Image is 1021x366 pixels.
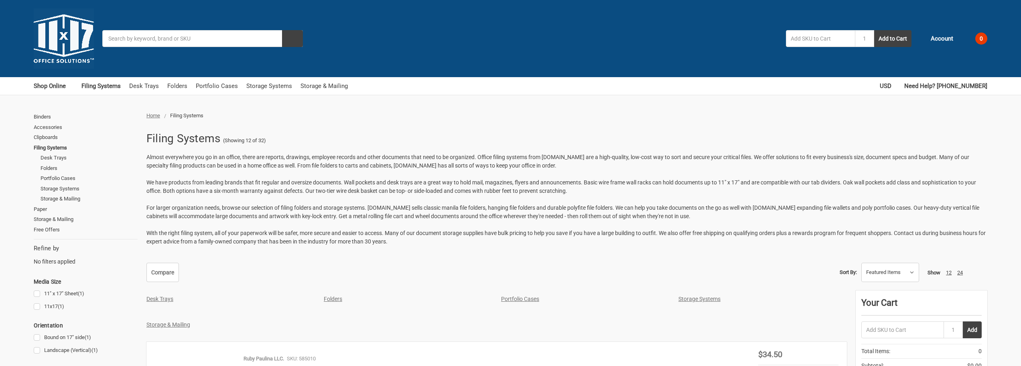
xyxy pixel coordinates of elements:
[501,296,539,302] a: Portfolio Cases
[946,270,952,276] a: 12
[85,334,91,340] span: (1)
[678,296,721,302] a: Storage Systems
[34,244,138,266] div: No filters applied
[928,270,940,276] span: Show
[167,77,187,95] a: Folders
[861,296,982,315] div: Your Cart
[758,350,782,359] span: $34.50
[34,122,138,133] a: Accessories
[300,77,348,95] a: Storage & Mailing
[931,34,953,43] span: Account
[58,303,64,309] span: (1)
[874,30,911,47] button: Add to Cart
[34,345,138,356] a: Landscape (Vertical)(1)
[34,301,138,312] a: 11x17(1)
[786,30,855,47] input: Add SKU to Cart
[34,143,138,153] a: Filing Systems
[129,77,159,95] a: Desk Trays
[34,332,138,343] a: Bound on 17" side(1)
[78,290,84,296] span: (1)
[170,112,203,119] span: Filing Systems
[246,77,292,95] a: Storage Systems
[861,347,890,356] span: Total Items:
[324,296,342,302] a: Folders
[34,288,138,299] a: 11" x 17" Sheet(1)
[975,33,987,45] span: 0
[957,270,963,276] a: 24
[146,153,987,170] p: Almost everywhere you go in an office, there are reports, drawings, employee records and other do...
[920,28,953,49] a: Account
[34,321,138,330] h5: Orientation
[978,347,982,356] span: 0
[34,214,138,225] a: Storage & Mailing
[34,225,138,235] a: Free Offers
[146,296,173,302] a: Desk Trays
[287,355,316,363] p: SKU: 585010
[34,277,138,286] h5: Media Size
[904,77,987,95] a: Need Help? [PHONE_NUMBER]
[34,244,138,253] h5: Refine by
[34,8,94,69] img: 11x17.com
[34,132,138,143] a: Clipboards
[223,137,266,145] span: (Showing 12 of 32)
[196,77,238,95] a: Portfolio Cases
[91,347,98,353] span: (1)
[840,266,857,278] label: Sort By:
[81,77,121,95] a: Filing Systems
[34,112,138,122] a: Binders
[146,112,160,119] a: Home
[880,77,896,95] a: USD
[861,321,944,338] input: Add SKU to Cart
[41,184,138,194] a: Storage Systems
[244,355,284,363] p: Ruby Paulina LLC.
[146,263,179,282] a: Compare
[41,163,138,174] a: Folders
[146,229,987,246] p: With the right filing system, all of your paperwork will be safer, more secure and easier to acce...
[146,204,987,221] p: For larger organization needs, browse our selection of filing folders and storage systems. [DOMAI...
[34,77,73,95] a: Shop Online
[146,178,987,195] p: We have products from leading brands that fit regular and oversize documents. Wall pockets and de...
[963,321,982,338] button: Add
[41,194,138,204] a: Storage & Mailing
[146,321,190,328] a: Storage & Mailing
[34,204,138,215] a: Paper
[102,30,303,47] input: Search by keyword, brand or SKU
[41,153,138,163] a: Desk Trays
[41,173,138,184] a: Portfolio Cases
[962,28,987,49] a: 0
[146,128,221,149] h1: Filing Systems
